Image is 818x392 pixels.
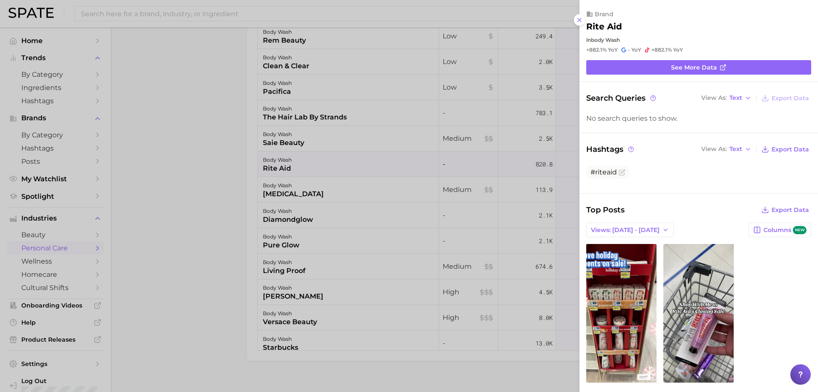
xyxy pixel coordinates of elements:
button: Columnsnew [749,223,811,237]
button: Flag as miscategorized or irrelevant [619,169,625,176]
span: Hashtags [586,143,635,155]
span: Export Data [772,146,809,153]
a: See more data [586,60,811,75]
button: View AsText [699,144,754,155]
span: Views: [DATE] - [DATE] [591,226,660,234]
span: YoY [631,46,641,53]
span: Text [729,96,742,100]
button: Export Data [759,92,811,104]
span: Columns [763,226,806,234]
span: YoY [608,46,618,53]
div: in [586,37,811,43]
span: View As [701,147,727,151]
div: No search queries to show. [586,114,811,122]
span: Top Posts [586,204,625,216]
button: Export Data [759,204,811,216]
span: See more data [671,64,717,71]
button: Export Data [759,143,811,155]
span: body wash [591,37,620,43]
span: Search Queries [586,92,657,104]
span: new [793,226,806,234]
span: Export Data [772,95,809,102]
span: Text [729,147,742,151]
span: brand [595,10,613,18]
button: Views: [DATE] - [DATE] [586,223,674,237]
span: +882.1% [651,46,672,53]
span: - [628,46,630,53]
button: View AsText [699,93,754,104]
span: View As [701,96,727,100]
span: #riteaid [590,168,617,176]
span: Export Data [772,206,809,214]
span: +882.1% [586,46,607,53]
h2: rite aid [586,21,622,32]
span: YoY [673,46,683,53]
